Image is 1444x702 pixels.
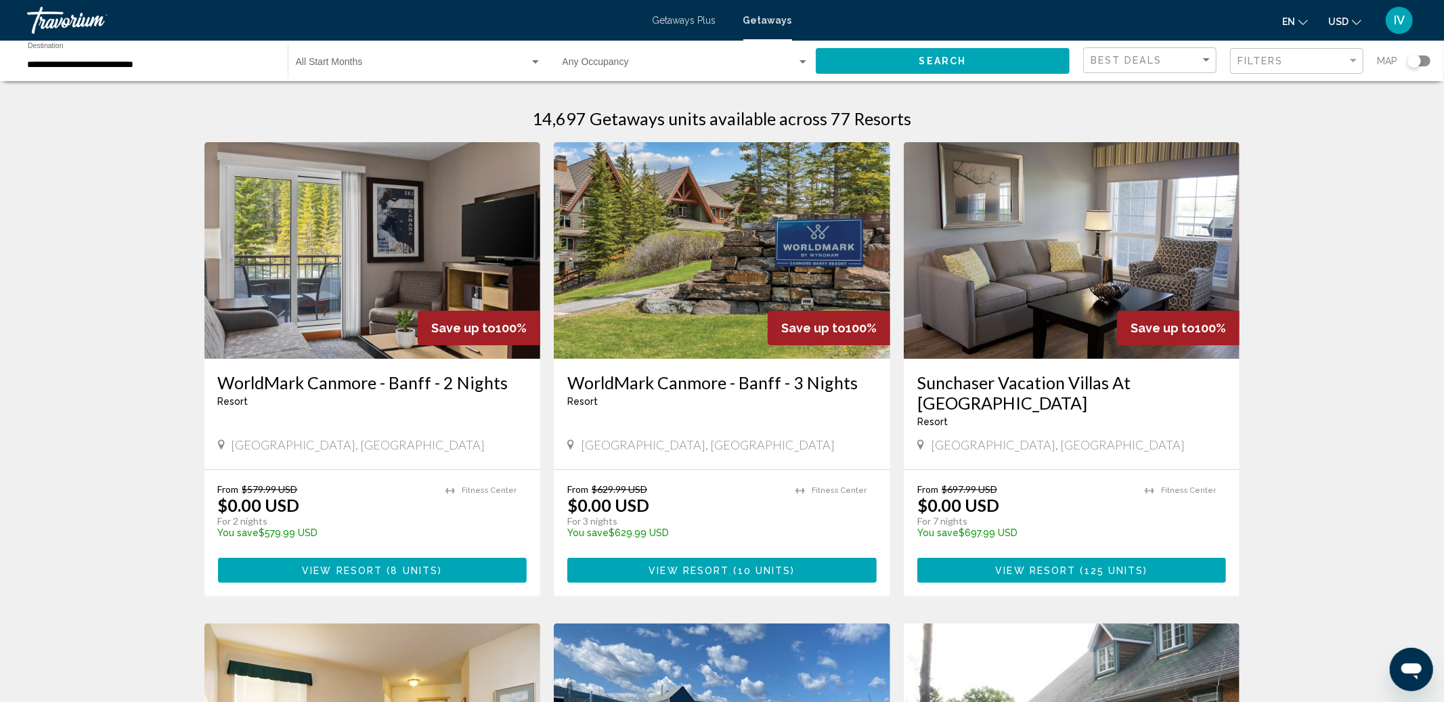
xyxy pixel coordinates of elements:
[812,486,867,495] span: Fitness Center
[729,565,795,576] span: ( )
[917,558,1227,583] button: View Resort(125 units)
[1131,321,1195,335] span: Save up to
[917,527,1132,538] p: $697.99 USD
[218,495,300,515] p: $0.00 USD
[1328,12,1361,31] button: Change currency
[1161,486,1216,495] span: Fitness Center
[27,7,639,34] a: Travorium
[391,565,439,576] span: 8 units
[1091,55,1162,66] span: Best Deals
[1091,55,1212,66] mat-select: Sort by
[917,515,1132,527] p: For 7 nights
[816,48,1070,73] button: Search
[218,527,259,538] span: You save
[232,437,485,452] span: [GEOGRAPHIC_DATA], [GEOGRAPHIC_DATA]
[431,321,496,335] span: Save up to
[242,483,298,495] span: $579.99 USD
[218,372,527,393] a: WorldMark Canmore - Banff - 2 Nights
[931,437,1185,452] span: [GEOGRAPHIC_DATA], [GEOGRAPHIC_DATA]
[302,565,382,576] span: View Resort
[1282,12,1308,31] button: Change language
[1328,16,1349,27] span: USD
[1230,47,1363,75] button: Filter
[917,483,938,495] span: From
[554,142,890,359] img: A408E01X.jpg
[567,495,649,515] p: $0.00 USD
[567,558,877,583] button: View Resort(10 units)
[1377,51,1397,70] span: Map
[218,396,248,407] span: Resort
[1117,311,1240,345] div: 100%
[768,311,890,345] div: 100%
[1238,56,1284,66] span: Filters
[995,565,1076,576] span: View Resort
[567,483,588,495] span: From
[743,15,792,26] a: Getaways
[904,142,1240,359] img: C521I01X.jpg
[1085,565,1144,576] span: 125 units
[581,437,835,452] span: [GEOGRAPHIC_DATA], [GEOGRAPHIC_DATA]
[418,311,540,345] div: 100%
[204,142,541,359] img: A408I01X.jpg
[218,483,239,495] span: From
[1382,6,1417,35] button: User Menu
[919,56,967,67] span: Search
[917,527,959,538] span: You save
[781,321,846,335] span: Save up to
[462,486,517,495] span: Fitness Center
[567,372,877,393] a: WorldMark Canmore - Banff - 3 Nights
[1394,14,1405,27] span: IV
[1076,565,1148,576] span: ( )
[917,495,999,515] p: $0.00 USD
[738,565,791,576] span: 10 units
[218,515,433,527] p: For 2 nights
[567,527,782,538] p: $629.99 USD
[567,396,598,407] span: Resort
[649,565,729,576] span: View Resort
[533,108,912,129] h1: 14,697 Getaways units available across 77 Resorts
[218,527,433,538] p: $579.99 USD
[218,558,527,583] button: View Resort(8 units)
[1390,648,1433,691] iframe: Кнопка запуска окна обмена сообщениями
[1282,16,1295,27] span: en
[382,565,442,576] span: ( )
[942,483,997,495] span: $697.99 USD
[917,416,948,427] span: Resort
[653,15,716,26] a: Getaways Plus
[567,515,782,527] p: For 3 nights
[567,527,609,538] span: You save
[592,483,647,495] span: $629.99 USD
[917,372,1227,413] a: Sunchaser Vacation Villas At [GEOGRAPHIC_DATA]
